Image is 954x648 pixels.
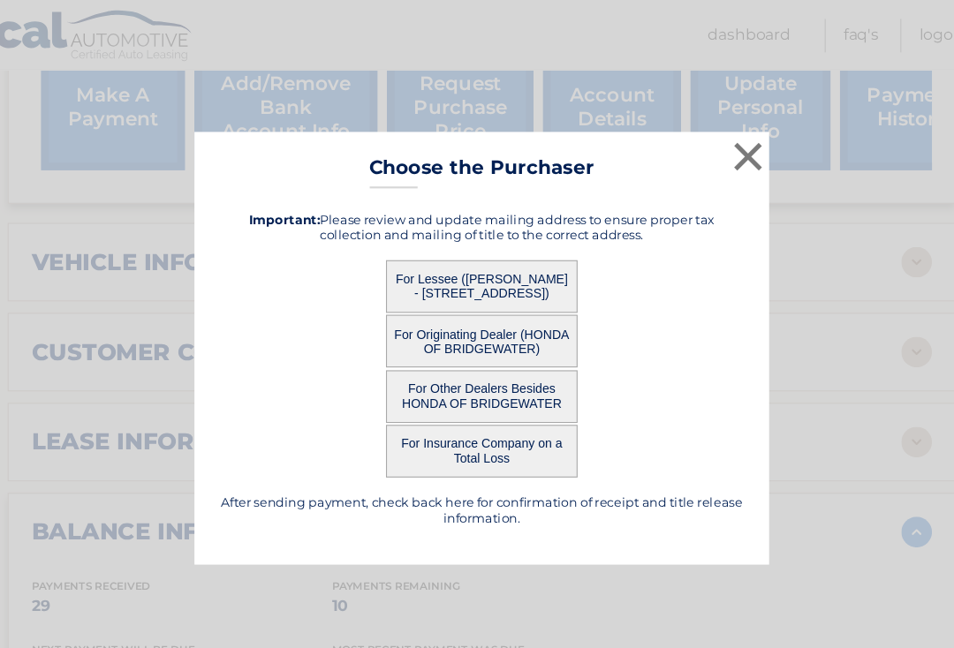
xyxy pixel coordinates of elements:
[262,198,328,212] strong: Important:
[389,344,565,393] button: For Other Dealers Besides HONDA OF BRIDGEWATER
[389,395,565,443] button: For Insurance Company on a Total Loss
[374,147,581,177] h3: Choose the Purchaser
[389,293,565,342] button: For Originating Dealer (HONDA OF BRIDGEWATER)
[705,130,740,165] button: ×
[234,198,720,226] h5: Please review and update mailing address to ensure proper tax collection and mailing of title to ...
[389,243,565,291] button: For Lessee ([PERSON_NAME] - [STREET_ADDRESS])
[234,459,720,487] h5: After sending payment, check back here for confirmation of receipt and title release information.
